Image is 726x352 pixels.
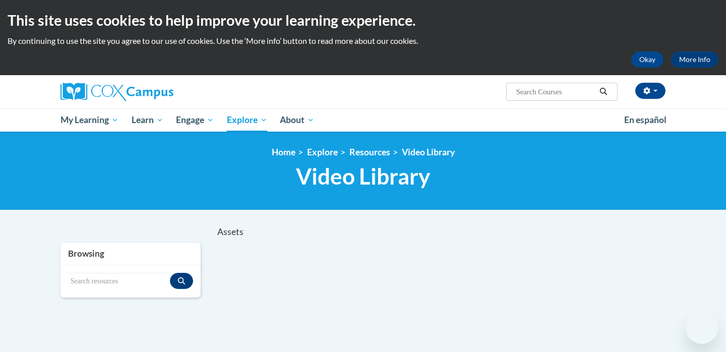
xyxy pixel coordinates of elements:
[686,312,718,344] iframe: Button to launch messaging window
[60,83,252,101] a: Cox Campus
[618,109,673,131] a: En español
[635,83,665,99] button: Account Settings
[596,86,611,98] button: Search
[68,248,193,260] h3: Browsing
[296,163,430,190] span: Video Library
[624,114,667,125] span: En español
[60,83,173,101] img: Cox Campus
[170,273,193,289] button: Search resources
[631,51,663,68] button: Okay
[125,108,170,132] a: Learn
[515,86,596,98] input: Search Courses
[671,51,718,68] a: More Info
[8,35,718,46] p: By continuing to use the site you agree to our use of cookies. Use the ‘More info’ button to read...
[280,114,314,126] span: About
[68,273,170,290] input: Search resources
[132,114,163,126] span: Learn
[176,114,214,126] span: Engage
[8,10,718,30] h2: This site uses cookies to help improve your learning experience.
[60,114,118,126] span: My Learning
[54,108,125,132] a: My Learning
[217,226,244,237] span: Assets
[220,108,274,132] a: Explore
[349,147,390,157] a: Resources
[402,147,455,157] a: Video Library
[227,114,267,126] span: Explore
[272,147,295,157] a: Home
[274,108,321,132] a: About
[169,108,220,132] a: Engage
[307,147,338,157] a: Explore
[45,108,681,132] div: Main menu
